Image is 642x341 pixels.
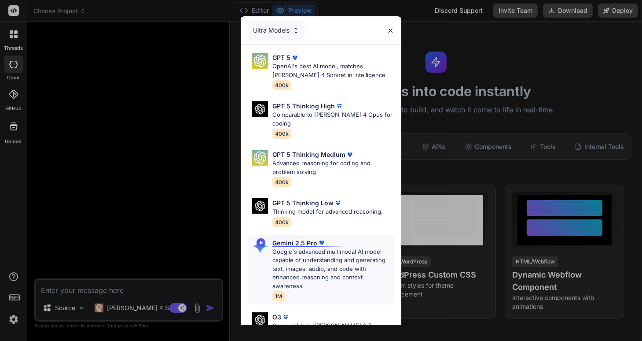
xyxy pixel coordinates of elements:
p: Google's advanced multimodal AI model capable of understanding and generating text, images, audio... [272,248,394,291]
span: 400k [272,177,291,187]
p: OpenAI's best AI model, matches [PERSON_NAME] 4 Sonnet in Intelligence [272,62,394,79]
p: GPT 5 [272,53,290,62]
img: premium [281,313,290,322]
p: Comparable to [PERSON_NAME] 3.7 Sonnet, superior intelligence [272,322,394,339]
p: GPT 5 Thinking Medium [272,150,345,159]
img: Pick Models [252,101,268,117]
div: Ultra Models [248,21,305,40]
p: Comparable to [PERSON_NAME] 4 Opus for coding [272,111,394,128]
img: Pick Models [252,238,268,254]
p: GPT 5 Thinking High [272,101,335,111]
img: Pick Models [252,150,268,166]
span: 400k [272,80,291,90]
span: 400k [272,129,291,139]
img: close [387,27,394,34]
p: Gemini 2.5 Pro [272,238,317,248]
img: premium [317,238,326,247]
img: premium [334,199,342,208]
span: 400k [272,217,291,227]
p: Advanced reasoning for coding and problem solving [272,159,394,176]
img: Pick Models [252,198,268,214]
p: Thinking model for advanced reasoning. [272,208,383,216]
img: Pick Models [252,312,268,328]
p: O3 [272,312,281,322]
img: premium [335,102,344,111]
img: premium [345,150,354,159]
span: 1M [272,291,285,301]
img: premium [290,53,299,62]
img: Pick Models [252,53,268,69]
p: GPT 5 Thinking Low [272,198,334,208]
img: Pick Models [292,27,300,34]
